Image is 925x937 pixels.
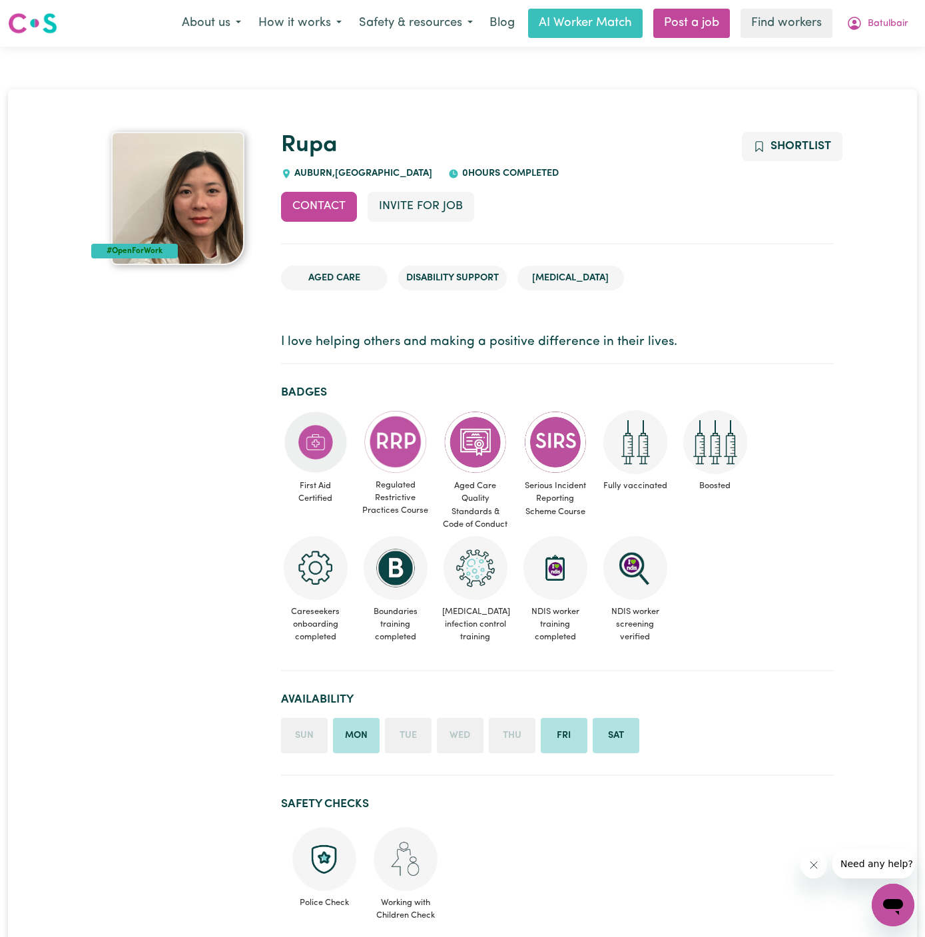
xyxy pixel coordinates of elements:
a: Post a job [653,9,730,38]
a: Rupa [281,134,338,157]
span: Fully vaccinated [601,474,670,497]
h2: Safety Checks [281,797,834,811]
li: Available on Saturday [593,718,639,754]
li: Available on Monday [333,718,380,754]
span: First Aid Certified [281,474,350,510]
li: [MEDICAL_DATA] [517,266,624,291]
span: Police Check [292,891,357,909]
span: Serious Incident Reporting Scheme Course [521,474,590,523]
button: Safety & resources [350,9,481,37]
span: Boosted [681,474,750,497]
span: Shortlist [771,141,831,152]
button: How it works [250,9,350,37]
span: Careseekers onboarding completed [281,600,350,649]
iframe: Message from company [832,849,914,878]
a: Blog [481,9,523,38]
span: Batulbair [868,17,908,31]
a: Careseekers logo [8,8,57,39]
a: Rupa's profile picture'#OpenForWork [91,132,265,265]
img: CS Academy: Regulated Restrictive Practices course completed [364,410,428,473]
iframe: Button to launch messaging window [872,884,914,926]
button: My Account [838,9,917,37]
button: About us [173,9,250,37]
span: Aged Care Quality Standards & Code of Conduct [441,474,510,536]
img: CS Academy: Aged Care Quality Standards & Code of Conduct course completed [444,410,507,474]
img: Care and support worker has completed First Aid Certification [284,410,348,474]
h2: Badges [281,386,834,400]
img: Care and support worker has received booster dose of COVID-19 vaccination [683,410,747,474]
img: Working with children check [374,827,438,891]
li: Available on Friday [541,718,587,754]
li: Unavailable on Thursday [489,718,535,754]
img: CS Academy: Introduction to NDIS Worker Training course completed [523,536,587,600]
span: Working with Children Check [373,891,438,922]
p: I love helping others and making a positive difference in their lives. [281,333,834,352]
span: NDIS worker training completed [521,600,590,649]
a: AI Worker Match [528,9,643,38]
img: NDIS Worker Screening Verified [603,536,667,600]
button: Contact [281,192,357,221]
span: NDIS worker screening verified [601,600,670,649]
span: [MEDICAL_DATA] infection control training [441,600,510,649]
li: Unavailable on Tuesday [385,718,432,754]
div: #OpenForWork [91,244,178,258]
img: Police check [292,827,356,891]
span: 0 hours completed [459,168,559,178]
span: Regulated Restrictive Practices Course [361,473,430,523]
img: CS Academy: Boundaries in care and support work course completed [364,536,428,600]
img: CS Academy: Serious Incident Reporting Scheme course completed [523,410,587,474]
li: Aged Care [281,266,388,291]
iframe: Close message [800,852,827,878]
img: CS Academy: Careseekers Onboarding course completed [284,536,348,600]
img: Careseekers logo [8,11,57,35]
a: Find workers [741,9,832,38]
li: Disability Support [398,266,507,291]
li: Unavailable on Sunday [281,718,328,754]
img: CS Academy: COVID-19 Infection Control Training course completed [444,536,507,600]
button: Invite for Job [368,192,474,221]
span: Boundaries training completed [361,600,430,649]
img: Rupa [111,132,244,265]
button: Add to shortlist [742,132,842,161]
span: AUBURN , [GEOGRAPHIC_DATA] [292,168,433,178]
li: Unavailable on Wednesday [437,718,483,754]
h2: Availability [281,693,834,707]
img: Care and support worker has received 2 doses of COVID-19 vaccine [603,410,667,474]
